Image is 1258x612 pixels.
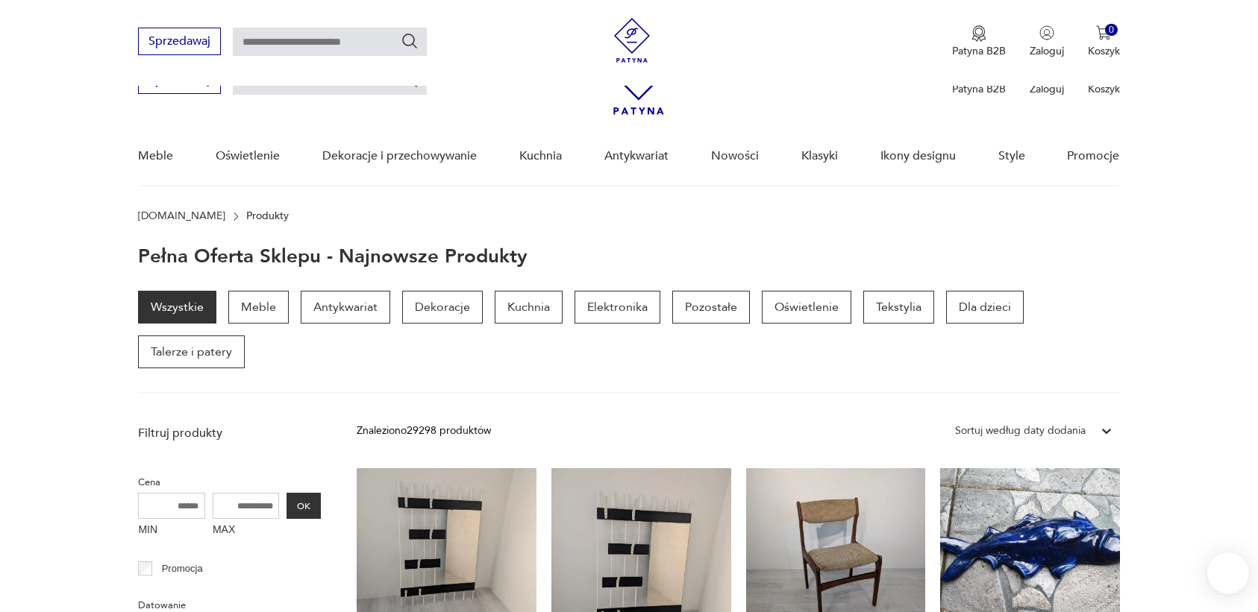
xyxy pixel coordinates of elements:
[1088,44,1120,58] p: Koszyk
[998,127,1025,185] a: Style
[604,127,669,185] a: Antykwariat
[610,18,654,63] img: Patyna - sklep z meblami i dekoracjami vintage
[138,291,216,324] a: Wszystkie
[711,127,759,185] a: Nowości
[1030,25,1064,58] button: Zaloguj
[1207,552,1249,594] iframe: Smartsupp widget button
[801,127,838,185] a: Klasyki
[952,25,1006,58] a: Ikona medaluPatyna B2B
[138,335,245,368] a: Talerze i patery
[138,127,173,185] a: Meble
[322,127,477,185] a: Dekoracje i przechowywanie
[162,561,203,577] p: Promocja
[246,210,289,222] p: Produkty
[138,519,205,543] label: MIN
[138,246,528,267] h1: Pełna oferta sklepu - najnowsze produkty
[880,127,956,185] a: Ikony designu
[495,291,563,324] a: Kuchnia
[138,425,321,441] p: Filtruj produkty
[1030,44,1064,58] p: Zaloguj
[138,474,321,490] p: Cena
[952,25,1006,58] button: Patyna B2B
[138,37,221,48] a: Sprzedawaj
[228,291,289,324] a: Meble
[946,291,1024,324] a: Dla dzieci
[213,519,280,543] label: MAX
[301,291,390,324] a: Antykwariat
[1030,82,1064,96] p: Zaloguj
[672,291,750,324] a: Pozostałe
[955,423,1086,439] div: Sortuj według daty dodania
[575,291,660,324] a: Elektronika
[1096,25,1111,40] img: Ikona koszyka
[402,291,483,324] a: Dekoracje
[1067,127,1119,185] a: Promocje
[519,127,562,185] a: Kuchnia
[138,28,221,55] button: Sprzedawaj
[401,32,419,50] button: Szukaj
[138,76,221,86] a: Sprzedawaj
[1088,82,1120,96] p: Koszyk
[863,291,934,324] a: Tekstylia
[1039,25,1054,40] img: Ikonka użytkownika
[138,210,225,222] a: [DOMAIN_NAME]
[952,82,1006,96] p: Patyna B2B
[287,493,321,519] button: OK
[1105,24,1118,37] div: 0
[971,25,986,42] img: Ikona medalu
[357,423,491,439] div: Znaleziono 29298 produktów
[762,291,851,324] a: Oświetlenie
[952,44,1006,58] p: Patyna B2B
[216,127,280,185] a: Oświetlenie
[1088,25,1120,58] button: 0Koszyk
